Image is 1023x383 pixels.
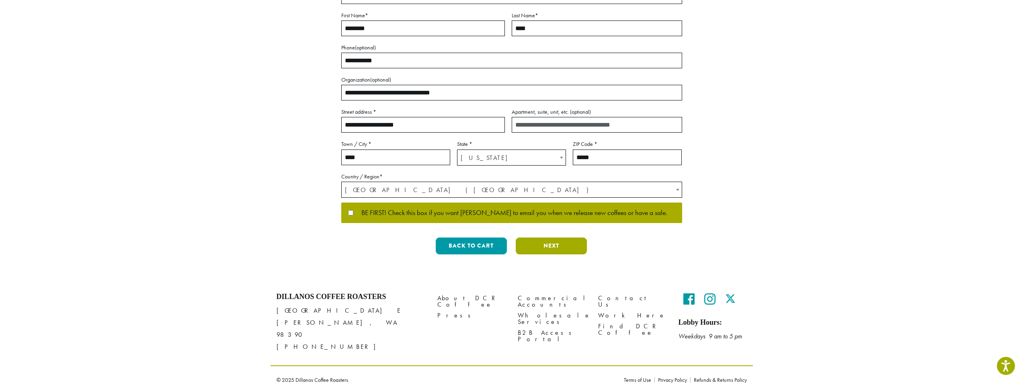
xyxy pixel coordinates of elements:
[690,377,747,383] a: Refunds & Returns Policy
[353,209,667,217] span: BE FIRST! Check this box if you want [PERSON_NAME] to email you when we release new coffees or ha...
[355,44,376,51] span: (optional)
[570,108,591,115] span: (optional)
[598,293,666,310] a: Contact Us
[518,328,586,345] a: B2B Access Portal
[654,377,690,383] a: Privacy Policy
[277,293,425,301] h4: Dillanos Coffee Roasters
[624,377,654,383] a: Terms of Use
[598,310,666,321] a: Work Here
[679,332,742,340] em: Weekdays 9 am to 5 pm
[457,139,566,149] label: State
[518,310,586,328] a: Wholesale Services
[348,210,353,215] input: BE FIRST! Check this box if you want [PERSON_NAME] to email you when we release new coffees or ha...
[512,107,682,117] label: Apartment, suite, unit, etc.
[370,76,391,83] span: (optional)
[341,139,450,149] label: Town / City
[437,293,506,310] a: About DCR Coffee
[341,182,682,198] span: Country / Region
[679,318,747,327] h5: Lobby Hours:
[512,10,682,20] label: Last Name
[277,305,425,353] p: [GEOGRAPHIC_DATA] E [PERSON_NAME], WA 98390 [PHONE_NUMBER]
[573,139,682,149] label: ZIP Code
[437,310,506,321] a: Press
[341,10,505,20] label: First Name
[341,75,682,85] label: Organization
[518,293,586,310] a: Commercial Accounts
[341,107,505,117] label: Street address
[457,150,566,166] span: State
[598,321,666,338] a: Find DCR Coffee
[342,182,682,198] span: United States (US)
[457,150,566,166] span: Washington
[277,377,612,383] p: © 2025 Dillanos Coffee Roasters.
[516,238,587,254] button: Next
[436,238,507,254] button: Back to cart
